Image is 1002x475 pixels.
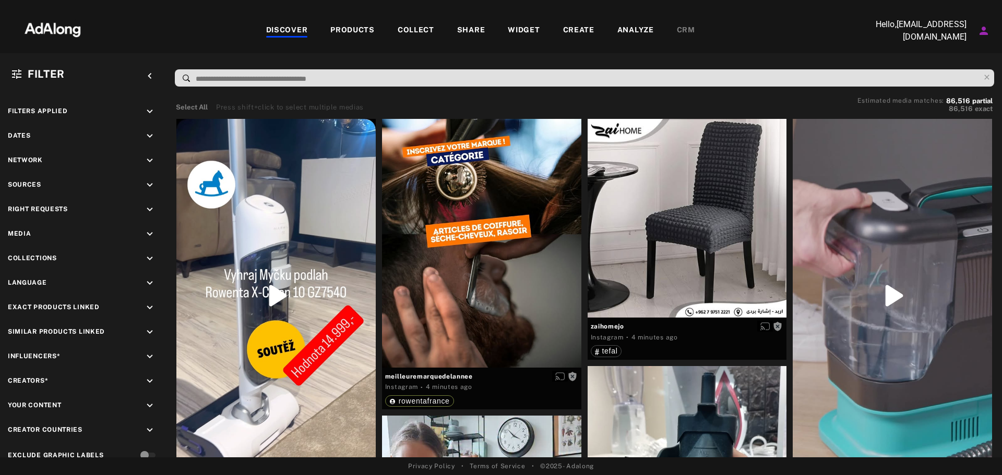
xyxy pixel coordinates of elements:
i: keyboard_arrow_down [144,424,156,436]
i: keyboard_arrow_down [144,204,156,215]
span: Collections [8,254,57,262]
div: Press shift+click to select multiple medias [216,102,364,113]
span: Creators* [8,377,48,384]
div: Exclude Graphic Labels [8,450,103,460]
div: PRODUCTS [330,25,375,37]
i: keyboard_arrow_down [144,106,156,117]
button: Enable diffusion on this media [757,321,773,332]
div: ANALYZE [617,25,654,37]
span: Network [8,156,43,164]
time: 2025-08-13T07:59:16.000Z [631,334,678,341]
span: Rights not requested [773,322,782,330]
div: SHARE [457,25,485,37]
i: keyboard_arrow_down [144,326,156,338]
div: tefal [595,347,618,355]
span: Influencers* [8,352,60,360]
span: tefal [602,347,618,355]
div: WIDGET [508,25,540,37]
span: Dates [8,132,31,139]
img: 63233d7d88ed69de3c212112c67096b6.png [7,13,99,44]
a: Terms of Service [470,461,525,471]
span: Creator Countries [8,426,82,433]
iframe: Chat Widget [950,425,1002,475]
span: rowentafrance [399,397,450,405]
span: meilleuremarquedelannee [385,372,578,381]
i: keyboard_arrow_down [144,253,156,264]
span: · [421,383,423,392]
span: Your Content [8,401,61,409]
span: Exact Products Linked [8,303,100,311]
span: Language [8,279,47,286]
p: Hello, [EMAIL_ADDRESS][DOMAIN_NAME] [862,18,967,43]
span: Rights not requested [568,372,577,380]
span: 86,516 [946,97,970,105]
i: keyboard_arrow_down [144,375,156,387]
div: Instagram [385,382,418,392]
button: Enable diffusion on this media [552,371,568,382]
span: © 2025 - Adalong [540,461,594,471]
span: zaihomejo [591,322,784,331]
button: 86,516exact [857,104,993,114]
i: keyboard_arrow_down [144,302,156,313]
i: keyboard_arrow_down [144,179,156,191]
i: keyboard_arrow_left [144,70,156,82]
span: 86,516 [949,105,973,113]
time: 2025-08-13T08:00:00.000Z [426,383,472,391]
i: keyboard_arrow_down [144,400,156,411]
span: Sources [8,181,41,188]
span: Estimated media matches: [857,97,944,104]
div: CREATE [563,25,594,37]
span: Media [8,230,31,237]
i: keyboard_arrow_down [144,155,156,166]
span: • [461,461,464,471]
button: Account settings [975,22,993,40]
i: keyboard_arrow_down [144,130,156,142]
span: Right Requests [8,205,68,213]
span: Filter [28,68,65,80]
i: keyboard_arrow_down [144,351,156,362]
div: CRM [677,25,695,37]
div: Instagram [591,333,624,342]
button: Select All [176,102,208,113]
div: Chatwidget [950,425,1002,475]
button: 86,516partial [946,99,993,104]
div: rowentafrance [389,397,450,405]
a: Privacy Policy [408,461,455,471]
span: Filters applied [8,107,68,115]
div: DISCOVER [266,25,308,37]
i: keyboard_arrow_down [144,277,156,289]
span: · [626,333,629,342]
i: keyboard_arrow_down [144,228,156,240]
span: Similar Products Linked [8,328,105,335]
div: COLLECT [398,25,434,37]
span: • [532,461,534,471]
